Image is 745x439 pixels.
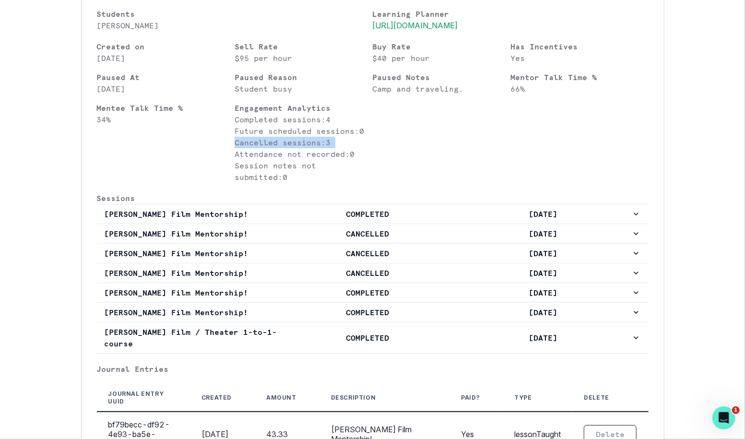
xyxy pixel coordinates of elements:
[105,208,280,220] p: [PERSON_NAME] Film Mentorship!
[331,394,376,402] div: Description
[97,244,649,263] button: [PERSON_NAME] Film Mentorship!CANCELLED[DATE]
[105,228,280,239] p: [PERSON_NAME] Film Mentorship!
[235,114,373,125] p: Completed sessions: 4
[280,307,456,318] p: COMPLETED
[235,148,373,160] p: Attendance not recorded: 0
[105,307,280,318] p: [PERSON_NAME] Film Mentorship!
[456,208,631,220] p: [DATE]
[373,52,511,64] p: $40 per hour
[235,102,373,114] p: Engagement Analytics
[373,21,458,30] a: [URL][DOMAIN_NAME]
[461,394,480,402] div: Paid?
[97,83,235,95] p: [DATE]
[280,248,456,259] p: CANCELLED
[510,41,649,52] p: Has Incentives
[732,406,740,414] span: 1
[235,41,373,52] p: Sell Rate
[456,267,631,279] p: [DATE]
[280,332,456,344] p: COMPLETED
[97,263,649,283] button: [PERSON_NAME] Film Mentorship!CANCELLED[DATE]
[514,394,532,402] div: Type
[510,71,649,83] p: Mentor Talk Time %
[280,208,456,220] p: COMPLETED
[712,406,735,429] iframe: Intercom live chat
[97,192,649,204] p: Sessions
[105,287,280,298] p: [PERSON_NAME] Film Mentorship!
[456,332,631,344] p: [DATE]
[97,71,235,83] p: Paused At
[235,71,373,83] p: Paused Reason
[235,137,373,148] p: Cancelled sessions: 3
[97,303,649,322] button: [PERSON_NAME] Film Mentorship!COMPLETED[DATE]
[97,224,649,243] button: [PERSON_NAME] Film Mentorship!CANCELLED[DATE]
[235,160,373,183] p: Session notes not submitted: 0
[235,52,373,64] p: $95 per hour
[373,71,511,83] p: Paused Notes
[97,283,649,302] button: [PERSON_NAME] Film Mentorship!COMPLETED[DATE]
[280,267,456,279] p: CANCELLED
[108,390,167,405] div: Journal Entry UUID
[373,41,511,52] p: Buy Rate
[105,267,280,279] p: [PERSON_NAME] Film Mentorship!
[373,8,649,20] p: Learning Planner
[280,287,456,298] p: COMPLETED
[456,248,631,259] p: [DATE]
[456,307,631,318] p: [DATE]
[456,228,631,239] p: [DATE]
[456,287,631,298] p: [DATE]
[97,52,235,64] p: [DATE]
[105,248,280,259] p: [PERSON_NAME] Film Mentorship!
[584,394,609,402] div: Delete
[97,102,235,114] p: Mentee Talk Time %
[235,83,373,95] p: Student busy
[510,83,649,95] p: 66 %
[97,20,373,31] p: [PERSON_NAME]
[105,326,280,349] p: [PERSON_NAME] Film / Theater 1-to-1-course
[97,363,649,375] p: Journal Entries
[97,114,235,125] p: 34 %
[266,394,296,402] div: Amount
[97,41,235,52] p: Created on
[510,52,649,64] p: Yes
[97,204,649,224] button: [PERSON_NAME] Film Mentorship!COMPLETED[DATE]
[373,83,511,95] p: Camp and traveling.
[97,322,649,353] button: [PERSON_NAME] Film / Theater 1-to-1-courseCOMPLETED[DATE]
[235,125,373,137] p: Future scheduled sessions: 0
[201,394,232,402] div: Created
[280,228,456,239] p: CANCELLED
[97,8,373,20] p: Students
